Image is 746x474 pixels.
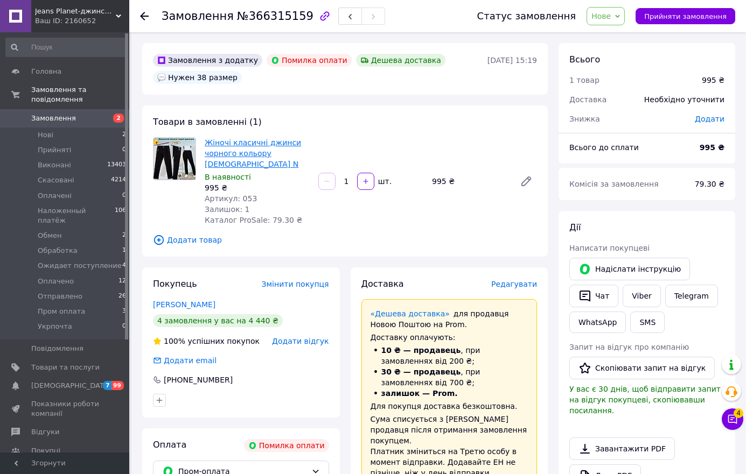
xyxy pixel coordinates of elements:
[569,437,675,460] a: Завантажити PDF
[569,244,650,252] span: Написати покупцеві
[31,427,59,437] span: Відгуки
[569,222,581,232] span: Дії
[153,440,186,450] span: Оплата
[122,191,126,201] span: 0
[31,67,61,76] span: Головна
[205,194,257,203] span: Артикул: 053
[381,346,461,355] span: 10 ₴ — продавець
[636,8,735,24] button: Прийняти замовлення
[103,381,111,390] span: 7
[38,130,53,140] span: Нові
[381,367,461,376] span: 30 ₴ — продавець
[140,11,149,22] div: Повернутися назад
[205,216,302,224] span: Каталог ProSale: 79.30 ₴
[5,38,127,57] input: Пошук
[153,54,262,67] div: Замовлення з додатку
[31,85,129,104] span: Замовлення та повідомлення
[113,114,124,123] span: 2
[122,246,126,256] span: 1
[569,285,618,307] button: Чат
[569,115,600,123] span: Знижка
[428,174,511,189] div: 995 ₴
[38,206,115,225] span: Наложенный платёж
[205,138,301,168] a: Жіночі класичні джинси чорного кольору [DEMOGRAPHIC_DATA] N
[361,279,404,289] span: Доставка
[122,322,126,331] span: 0
[38,307,85,316] span: Пром оплата
[38,231,62,240] span: Обмен
[244,439,329,452] div: Помилка оплати
[154,138,196,180] img: Жіночі класичні джинси чорного кольору Lady N
[111,175,126,185] span: 4214
[237,10,313,23] span: №366315159
[153,234,537,246] span: Додати товар
[644,12,727,20] span: Прийняти замовлення
[381,389,458,398] span: залишок — Prom.
[205,205,250,214] span: Залишок: 1
[356,54,445,67] div: Дешева доставка
[491,280,537,288] span: Редагувати
[371,308,528,330] div: для продавця Новою Поштою на Prom.
[118,292,126,301] span: 26
[569,76,599,84] span: 1 товар
[515,171,537,192] a: Редагувати
[487,56,537,65] time: [DATE] 15:19
[38,191,72,201] span: Оплачені
[163,374,234,385] div: [PHONE_NUMBER]
[371,332,528,343] div: Доставку оплачують:
[722,408,743,430] button: Чат з покупцем4
[31,114,76,123] span: Замовлення
[205,182,310,193] div: 995 ₴
[31,363,100,372] span: Товари та послуги
[623,285,660,307] a: Viber
[38,292,82,301] span: Отправлено
[115,206,126,225] span: 106
[665,285,718,307] a: Telegram
[702,75,724,86] div: 995 ₴
[31,399,100,419] span: Показники роботи компанії
[122,130,126,140] span: 2
[638,88,731,111] div: Необхідно уточнити
[162,10,234,23] span: Замовлення
[262,280,329,288] span: Змінити покупця
[38,246,78,256] span: Обработка
[569,95,606,104] span: Доставка
[31,446,60,456] span: Покупці
[569,54,600,65] span: Всього
[122,145,126,155] span: 0
[569,385,721,415] span: У вас є 30 днів, щоб відправити запит на відгук покупцеві, скопіювавши посилання.
[569,312,626,333] a: WhatsApp
[205,173,251,181] span: В наявності
[157,73,166,82] img: :speech_balloon:
[153,336,260,346] div: успішних покупок
[375,176,393,187] div: шт.
[153,314,283,327] div: 4 замовлення у вас на 4 440 ₴
[38,160,71,170] span: Виконані
[569,258,690,280] button: Надіслати інструкцію
[734,408,743,418] span: 4
[695,180,724,188] span: 79.30 ₴
[371,345,528,366] li: , при замовленнях від 200 ₴;
[371,366,528,388] li: , при замовленнях від 700 ₴;
[569,143,639,152] span: Всього до сплати
[569,343,689,351] span: Запит на відгук про компанію
[35,6,116,16] span: Jeans Planet-джинсовий одяг для всієї родини
[122,231,126,240] span: 2
[38,322,72,331] span: Укрпочта
[38,277,74,286] span: Оплачено
[38,145,71,155] span: Прийняті
[630,312,665,333] button: SMS
[695,115,724,123] span: Додати
[31,381,111,391] span: [DEMOGRAPHIC_DATA]
[153,117,262,127] span: Товари в замовленні (1)
[152,355,218,366] div: Додати email
[477,11,576,22] div: Статус замовлення
[569,357,715,379] button: Скопіювати запит на відгук
[35,16,129,26] div: Ваш ID: 2160652
[38,175,74,185] span: Скасовані
[267,54,352,67] div: Помилка оплати
[111,381,124,390] span: 99
[700,143,724,152] b: 995 ₴
[118,277,126,286] span: 12
[153,300,215,309] a: [PERSON_NAME]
